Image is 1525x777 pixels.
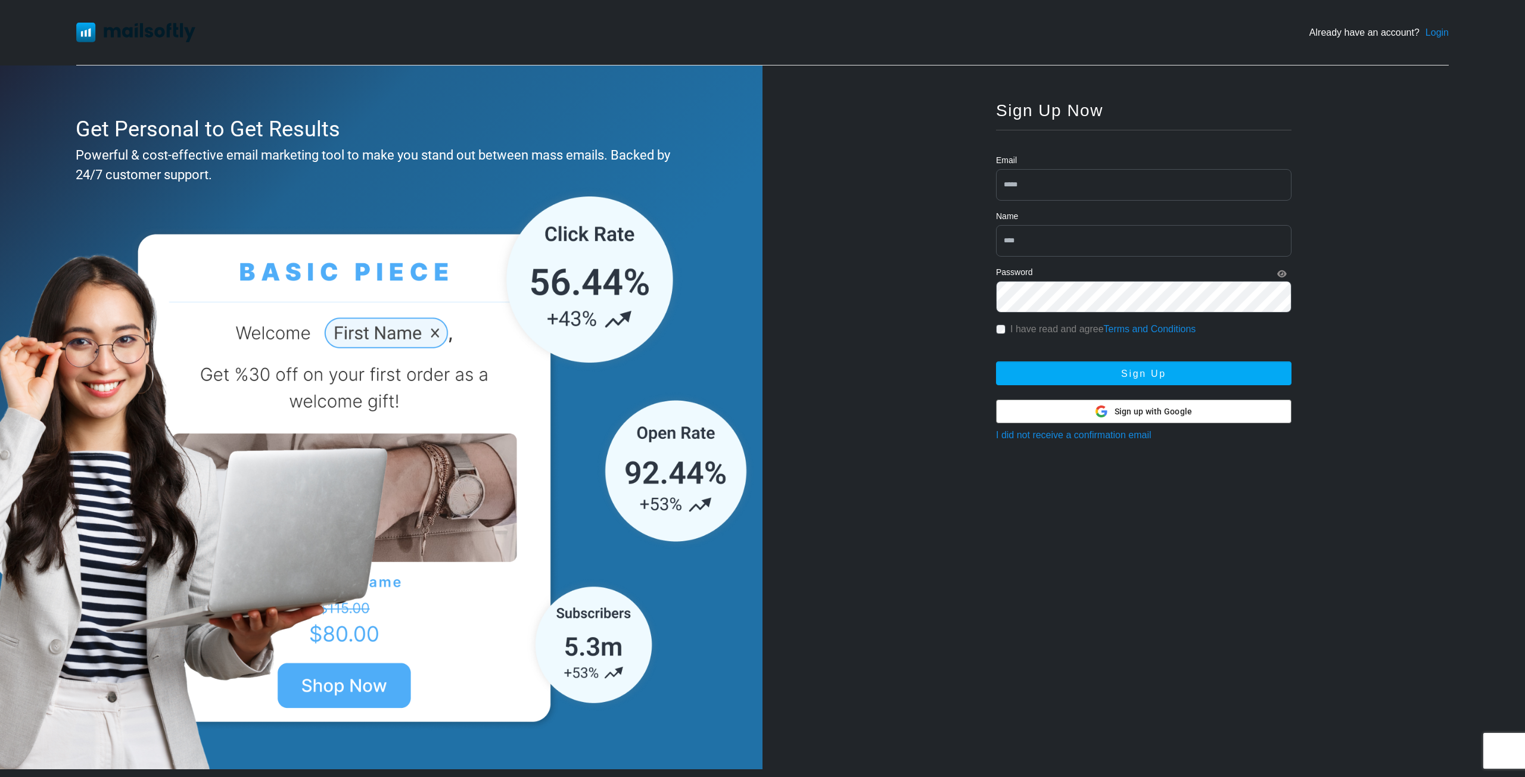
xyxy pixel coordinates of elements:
[1104,324,1196,334] a: Terms and Conditions
[996,210,1018,223] label: Name
[1010,322,1196,336] label: I have read and agree
[996,430,1151,440] a: I did not receive a confirmation email
[76,113,681,145] div: Get Personal to Get Results
[76,23,195,42] img: Mailsoftly
[1426,26,1449,40] a: Login
[996,361,1291,385] button: Sign Up
[76,145,681,185] div: Powerful & cost-effective email marketing tool to make you stand out between mass emails. Backed ...
[996,400,1291,423] button: Sign up with Google
[996,101,1103,120] span: Sign Up Now
[1277,270,1287,278] i: Show Password
[1309,26,1449,40] div: Already have an account?
[1115,405,1193,418] span: Sign up with Google
[996,154,1017,167] label: Email
[996,266,1032,279] label: Password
